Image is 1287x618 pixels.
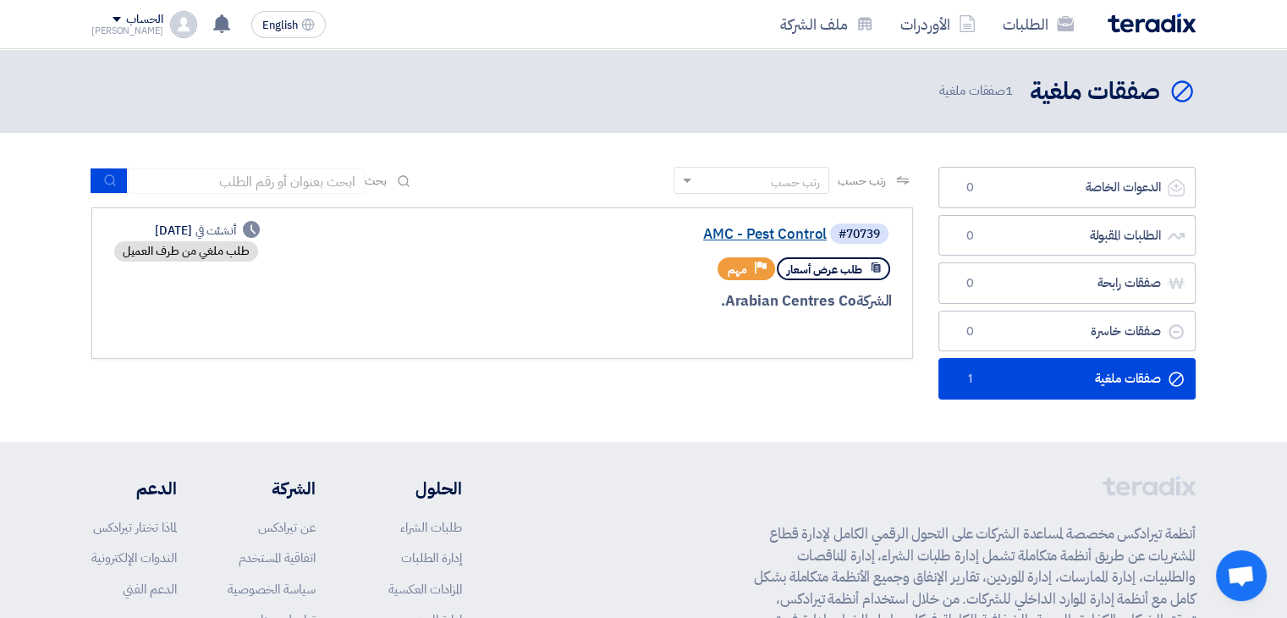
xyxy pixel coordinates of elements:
a: صفقات رابحة0 [938,262,1196,304]
a: الطلبات المقبولة0 [938,215,1196,257]
li: الدعم [91,476,177,501]
a: إدارة الطلبات [401,549,462,567]
span: أنشئت في [195,222,236,240]
div: [PERSON_NAME] [91,26,163,36]
span: 0 [960,323,980,340]
h2: صفقات ملغية [1030,75,1160,108]
a: AMC - Pest Control [488,227,827,242]
input: ابحث بعنوان أو رقم الطلب [128,168,365,194]
img: Teradix logo [1108,14,1196,33]
span: صفقات ملغية [939,81,1016,101]
a: الأوردرات [887,4,989,44]
span: English [262,19,298,31]
img: profile_test.png [170,11,197,38]
div: طلب ملغي من طرف العميل [114,241,258,262]
a: الدعوات الخاصة0 [938,167,1196,208]
a: الدعم الفني [123,580,177,599]
li: الشركة [228,476,316,501]
span: 1 [960,371,980,388]
button: English [251,11,326,38]
a: الطلبات [989,4,1087,44]
a: عن تيرادكس [258,518,316,537]
a: اتفاقية المستخدم [239,549,316,567]
a: سياسة الخصوصية [228,580,316,599]
a: لماذا تختار تيرادكس [93,518,177,537]
span: طلب عرض أسعار [787,262,862,278]
a: صفقات ملغية1 [938,358,1196,400]
a: طلبات الشراء [400,518,462,537]
div: رتب حسب [771,174,820,191]
span: 0 [960,179,980,196]
div: #70739 [839,229,880,240]
span: رتب حسب [838,172,886,190]
div: Open chat [1216,550,1267,601]
span: 0 [960,228,980,245]
div: الحساب [126,13,162,27]
div: Arabian Centres Co. [485,290,892,312]
a: ملف الشركة [767,4,887,44]
span: مهم [728,262,747,278]
a: المزادات العكسية [388,580,462,599]
li: الحلول [366,476,462,501]
span: 0 [960,275,980,292]
div: [DATE] [155,222,260,240]
span: بحث [365,172,387,190]
span: 1 [1005,81,1013,100]
a: الندوات الإلكترونية [91,549,177,567]
span: الشركة [856,290,893,312]
a: صفقات خاسرة0 [938,311,1196,352]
